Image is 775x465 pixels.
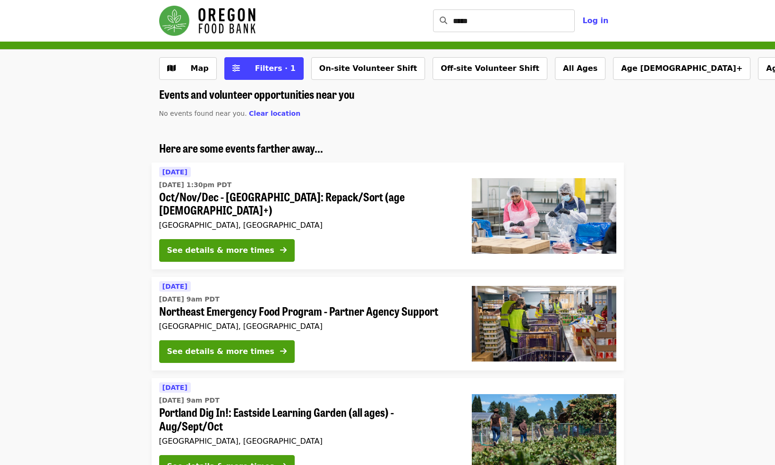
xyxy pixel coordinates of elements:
[472,286,616,362] img: Northeast Emergency Food Program - Partner Agency Support organized by Oregon Food Bank
[159,57,217,80] button: Show map view
[159,405,457,433] span: Portland Dig In!: Eastside Learning Garden (all ages) - Aug/Sept/Oct
[555,57,605,80] button: All Ages
[472,178,616,254] img: Oct/Nov/Dec - Beaverton: Repack/Sort (age 10+) organized by Oregon Food Bank
[159,6,255,36] img: Oregon Food Bank - Home
[162,283,187,290] span: [DATE]
[255,64,296,73] span: Filters · 1
[159,190,457,217] span: Oct/Nov/Dec - [GEOGRAPHIC_DATA]: Repack/Sort (age [DEMOGRAPHIC_DATA]+)
[167,245,274,256] div: See details & more times
[575,11,616,30] button: Log in
[159,239,295,262] button: See details & more times
[249,110,300,117] span: Clear location
[159,139,323,156] span: Here are some events farther away...
[159,86,355,102] span: Events and volunteer opportunities near you
[159,396,220,405] time: [DATE] 9am PDT
[159,221,457,230] div: [GEOGRAPHIC_DATA], [GEOGRAPHIC_DATA]
[162,384,187,391] span: [DATE]
[232,64,240,73] i: sliders-h icon
[152,277,624,370] a: See details for "Northeast Emergency Food Program - Partner Agency Support"
[224,57,304,80] button: Filters (1 selected)
[159,322,457,331] div: [GEOGRAPHIC_DATA], [GEOGRAPHIC_DATA]
[152,163,624,270] a: See details for "Oct/Nov/Dec - Beaverton: Repack/Sort (age 10+)"
[167,346,274,357] div: See details & more times
[453,9,575,32] input: Search
[582,16,608,25] span: Log in
[159,304,457,318] span: Northeast Emergency Food Program - Partner Agency Support
[280,347,287,356] i: arrow-right icon
[159,437,457,446] div: [GEOGRAPHIC_DATA], [GEOGRAPHIC_DATA]
[433,57,547,80] button: Off-site Volunteer Shift
[159,180,232,190] time: [DATE] 1:30pm PDT
[191,64,209,73] span: Map
[440,16,447,25] i: search icon
[159,110,247,117] span: No events found near you.
[280,246,287,255] i: arrow-right icon
[249,109,300,119] button: Clear location
[311,57,425,80] button: On-site Volunteer Shift
[162,168,187,176] span: [DATE]
[159,294,220,304] time: [DATE] 9am PDT
[159,340,295,363] button: See details & more times
[613,57,750,80] button: Age [DEMOGRAPHIC_DATA]+
[167,64,176,73] i: map icon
